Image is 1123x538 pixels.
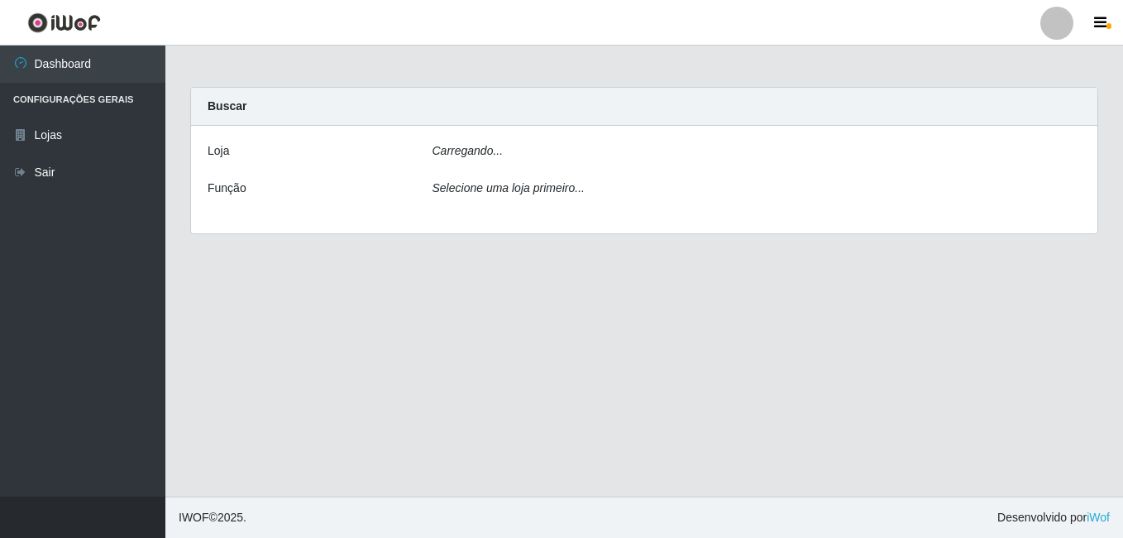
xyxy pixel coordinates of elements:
[179,509,246,526] span: © 2025 .
[1087,511,1110,524] a: iWof
[208,180,246,197] label: Função
[208,142,229,160] label: Loja
[432,144,504,157] i: Carregando...
[27,12,101,33] img: CoreUI Logo
[997,509,1110,526] span: Desenvolvido por
[432,181,585,195] i: Selecione uma loja primeiro...
[179,511,209,524] span: IWOF
[208,99,246,113] strong: Buscar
